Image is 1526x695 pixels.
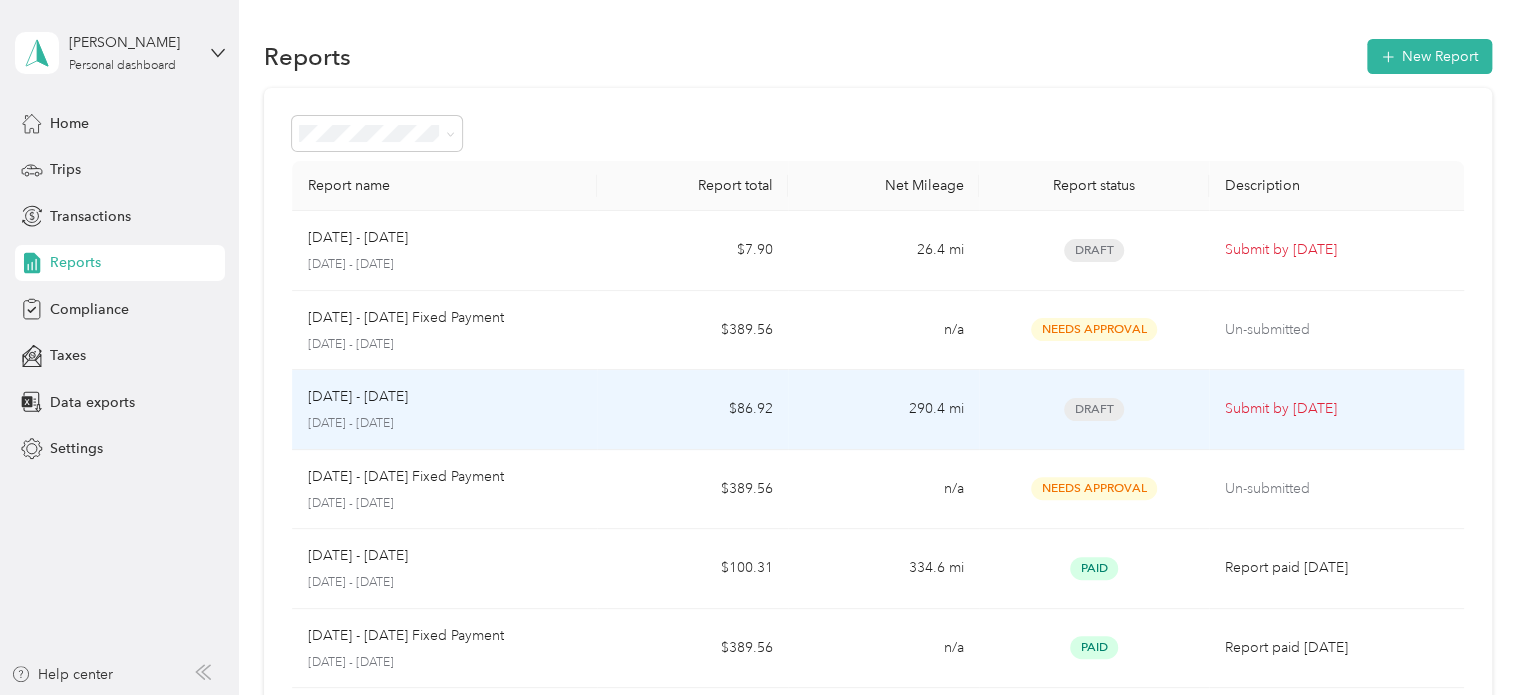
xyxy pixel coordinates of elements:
[308,466,504,488] p: [DATE] - [DATE] Fixed Payment
[50,299,129,320] span: Compliance
[597,529,788,609] td: $100.31
[308,625,504,647] p: [DATE] - [DATE] Fixed Payment
[597,450,788,530] td: $389.56
[597,291,788,371] td: $389.56
[1064,398,1124,421] span: Draft
[1070,636,1118,659] span: Paid
[308,336,582,354] p: [DATE] - [DATE]
[50,345,86,366] span: Taxes
[50,438,103,459] span: Settings
[597,161,788,211] th: Report total
[1064,239,1124,262] span: Draft
[308,227,408,249] p: [DATE] - [DATE]
[597,211,788,291] td: $7.90
[11,664,113,685] button: Help center
[788,370,979,450] td: 290.4 mi
[308,654,582,672] p: [DATE] - [DATE]
[788,450,979,530] td: n/a
[50,252,101,273] span: Reports
[1225,398,1448,420] p: Submit by [DATE]
[1070,557,1118,580] span: Paid
[788,291,979,371] td: n/a
[1209,161,1464,211] th: Description
[308,415,582,433] p: [DATE] - [DATE]
[292,161,598,211] th: Report name
[788,161,979,211] th: Net Mileage
[1367,39,1492,74] button: New Report
[308,574,582,592] p: [DATE] - [DATE]
[1414,583,1526,695] iframe: Everlance-gr Chat Button Frame
[1225,478,1448,500] p: Un-submitted
[264,46,351,67] h1: Reports
[308,386,408,408] p: [DATE] - [DATE]
[1031,318,1157,341] span: Needs Approval
[1031,477,1157,500] span: Needs Approval
[1225,319,1448,341] p: Un-submitted
[788,529,979,609] td: 334.6 mi
[597,609,788,689] td: $389.56
[50,159,81,180] span: Trips
[1225,239,1448,261] p: Submit by [DATE]
[50,206,131,227] span: Transactions
[50,113,89,134] span: Home
[1225,557,1448,579] p: Report paid [DATE]
[69,60,176,72] div: Personal dashboard
[788,211,979,291] td: 26.4 mi
[1225,637,1448,659] p: Report paid [DATE]
[788,609,979,689] td: n/a
[995,177,1192,194] div: Report status
[308,256,582,274] p: [DATE] - [DATE]
[308,307,504,329] p: [DATE] - [DATE] Fixed Payment
[308,545,408,567] p: [DATE] - [DATE]
[69,32,194,53] div: [PERSON_NAME]
[308,495,582,513] p: [DATE] - [DATE]
[597,370,788,450] td: $86.92
[50,392,135,413] span: Data exports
